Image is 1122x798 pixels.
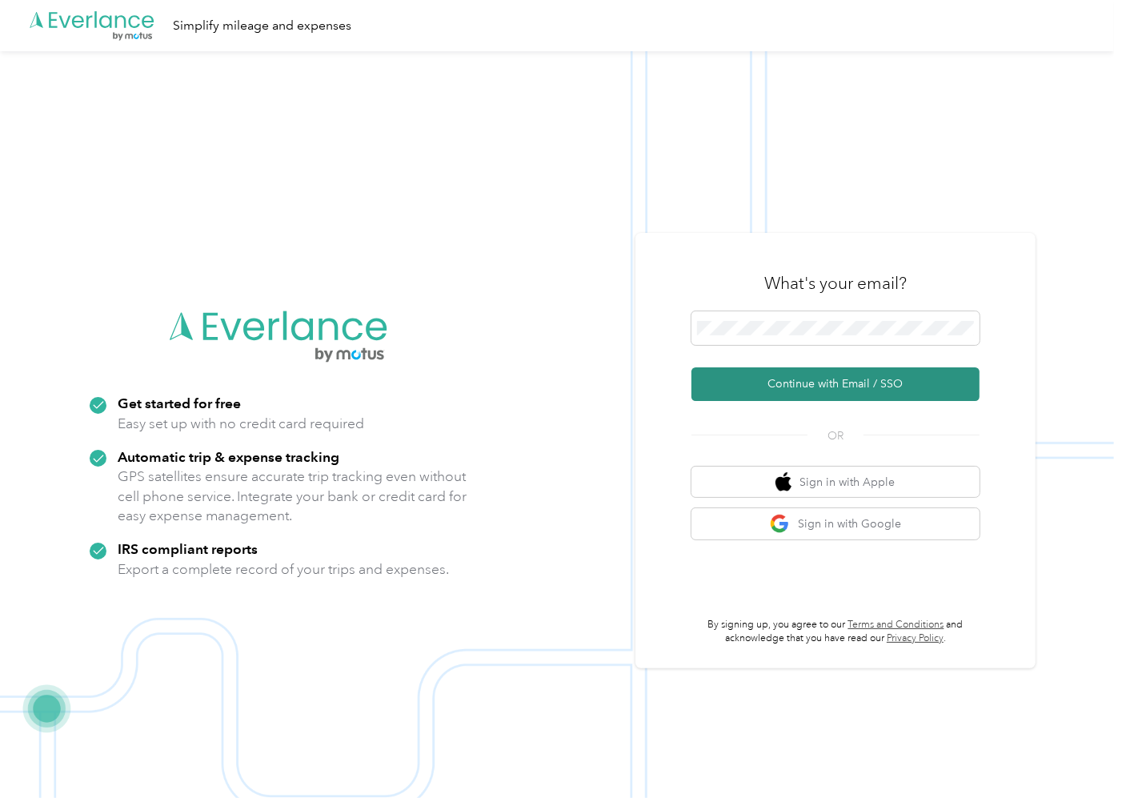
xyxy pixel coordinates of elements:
span: OR [807,427,864,444]
p: By signing up, you agree to our and acknowledge that you have read our . [691,618,980,646]
img: google logo [770,514,790,534]
button: apple logoSign in with Apple [691,467,980,498]
strong: Get started for free [118,395,241,411]
img: apple logo [775,472,791,492]
p: Easy set up with no credit card required [118,414,364,434]
strong: IRS compliant reports [118,540,258,557]
a: Privacy Policy [887,632,944,644]
h3: What's your email? [764,272,907,295]
a: Terms and Conditions [848,619,944,631]
p: Export a complete record of your trips and expenses. [118,559,449,579]
button: google logoSign in with Google [691,508,980,539]
div: Simplify mileage and expenses [173,16,351,36]
button: Continue with Email / SSO [691,367,980,401]
p: GPS satellites ensure accurate trip tracking even without cell phone service. Integrate your bank... [118,467,467,526]
strong: Automatic trip & expense tracking [118,448,339,465]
